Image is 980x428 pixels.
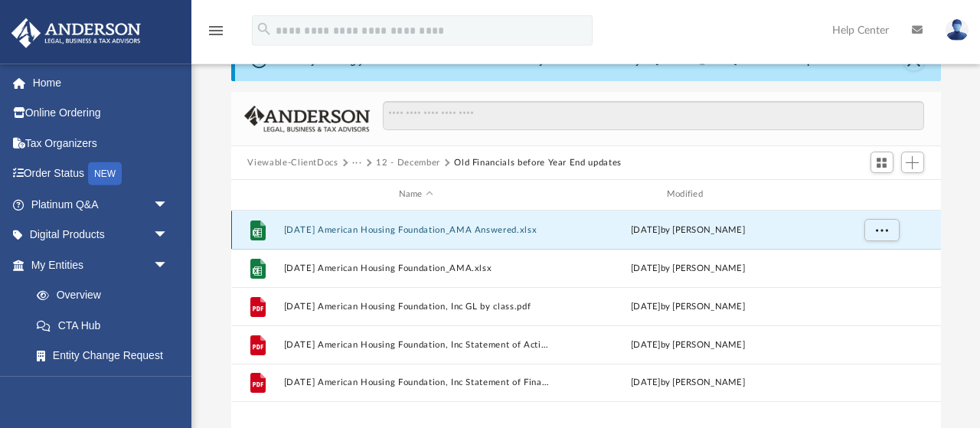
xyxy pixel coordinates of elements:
a: Binder Walkthrough [21,371,191,401]
div: [DATE] by [PERSON_NAME] [555,376,820,390]
button: [DATE] American Housing Foundation, Inc Statement of Activity (P&L) by class.pdf [283,340,548,350]
div: [DATE] by [PERSON_NAME] [555,261,820,275]
input: Search files and folders [383,101,923,130]
div: Name [283,188,548,201]
button: More options [864,256,899,279]
div: id [237,188,276,201]
div: [DATE] by [PERSON_NAME] [555,223,820,237]
span: arrow_drop_down [153,189,184,221]
i: menu [207,21,225,40]
button: Switch to Grid View [871,152,893,173]
button: More options [864,295,899,318]
div: [DATE] by [PERSON_NAME] [555,338,820,351]
a: Online Ordering [11,98,191,129]
button: 12 - December [376,156,439,170]
div: id [827,188,934,201]
a: [DOMAIN_NAME] [655,54,737,66]
a: Home [11,67,191,98]
button: Add [901,152,924,173]
a: My Entitiesarrow_drop_down [11,250,191,280]
span: arrow_drop_down [153,220,184,251]
a: CTA Hub [21,310,191,341]
button: Old Financials before Year End updates [454,156,622,170]
button: Viewable-ClientDocs [247,156,338,170]
button: ··· [352,156,362,170]
button: [DATE] American Housing Foundation, Inc Statement of Financial Position (BalSheet).pdf [283,377,548,387]
button: [DATE] American Housing Foundation_AMA.xlsx [283,263,548,273]
div: NEW [88,162,122,185]
a: menu [207,29,225,40]
button: More options [864,218,899,241]
button: [DATE] American Housing Foundation_AMA Answered.xlsx [283,225,548,235]
a: Order StatusNEW [11,158,191,190]
button: More options [864,333,899,356]
a: Digital Productsarrow_drop_down [11,220,191,250]
a: Tax Organizers [11,128,191,158]
span: arrow_drop_down [153,250,184,281]
a: Entity Change Request [21,341,191,371]
div: Modified [554,188,820,201]
a: Platinum Q&Aarrow_drop_down [11,189,191,220]
img: User Pic [946,19,969,41]
div: [DATE] by [PERSON_NAME] [555,299,820,313]
img: Anderson Advisors Platinum Portal [7,18,145,48]
button: [DATE] American Housing Foundation, Inc GL by class.pdf [283,302,548,312]
i: search [256,21,273,38]
a: Overview [21,280,191,311]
